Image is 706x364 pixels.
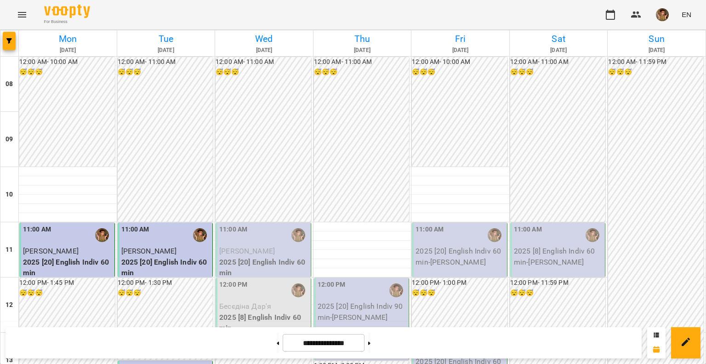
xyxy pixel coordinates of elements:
[412,288,507,298] h6: 😴😴😴
[609,32,704,46] h6: Sun
[488,228,501,242] img: Горошинська Олександра (а)
[314,57,410,67] h6: 12:00 AM - 11:00 AM
[20,32,115,46] h6: Mon
[514,246,604,267] p: 2025 [8] English Indiv 60 min - [PERSON_NAME]
[6,245,13,255] h6: 11
[291,228,305,242] img: Горошинська Олександра (а)
[412,57,507,67] h6: 12:00 AM - 10:00 AM
[118,288,213,298] h6: 😴😴😴
[389,283,403,297] img: Горошинська Олександра (а)
[20,46,115,55] h6: [DATE]
[656,8,669,21] img: 166010c4e833d35833869840c76da126.jpeg
[11,4,33,26] button: Menu
[315,46,410,55] h6: [DATE]
[121,247,177,255] span: [PERSON_NAME]
[318,301,407,323] p: 2025 [20] English Indiv 90 min - [PERSON_NAME]
[609,46,704,55] h6: [DATE]
[216,57,311,67] h6: 12:00 AM - 11:00 AM
[19,67,115,77] h6: 😴😴😴
[416,225,444,235] label: 11:00 AM
[121,257,211,278] p: 2025 [20] English Indiv 60 min
[291,283,305,297] img: Горошинська Олександра (а)
[678,6,695,23] button: EN
[510,57,606,67] h6: 12:00 AM - 11:00 AM
[315,32,410,46] h6: Thu
[6,134,13,144] h6: 09
[510,67,606,77] h6: 😴😴😴
[19,288,115,298] h6: 😴😴😴
[216,67,311,77] h6: 😴😴😴
[23,257,113,278] p: 2025 [20] English Indiv 60 min
[412,278,507,288] h6: 12:00 PM - 1:00 PM
[413,32,508,46] h6: Fri
[314,67,410,77] h6: 😴😴😴
[608,57,704,67] h6: 12:00 AM - 11:59 PM
[219,302,271,311] span: Бесєдіна Дар'я
[514,225,542,235] label: 11:00 AM
[510,278,606,288] h6: 12:00 PM - 11:59 PM
[608,67,704,77] h6: 😴😴😴
[219,312,309,334] p: 2025 [8] English Indiv 60 min
[413,46,508,55] h6: [DATE]
[44,5,90,18] img: Voopty Logo
[511,46,606,55] h6: [DATE]
[6,79,13,89] h6: 08
[23,225,51,235] label: 11:00 AM
[216,32,312,46] h6: Wed
[219,280,247,290] label: 12:00 PM
[216,46,312,55] h6: [DATE]
[19,278,115,288] h6: 12:00 PM - 1:45 PM
[193,228,207,242] img: Горошинська Олександра (а)
[318,280,346,290] label: 12:00 PM
[219,257,309,278] p: 2025 [20] English Indiv 60 min
[586,228,599,242] img: Горошинська Олександра (а)
[119,32,214,46] h6: Tue
[219,225,247,235] label: 11:00 AM
[118,67,213,77] h6: 😴😴😴
[95,228,109,242] img: Горошинська Олександра (а)
[510,288,606,298] h6: 😴😴😴
[121,225,149,235] label: 11:00 AM
[118,278,213,288] h6: 12:00 PM - 1:30 PM
[44,19,90,25] span: For Business
[219,247,275,255] span: [PERSON_NAME]
[19,57,115,67] h6: 12:00 AM - 10:00 AM
[119,46,214,55] h6: [DATE]
[511,32,606,46] h6: Sat
[412,67,507,77] h6: 😴😴😴
[6,190,13,200] h6: 10
[682,10,691,19] span: EN
[416,246,505,267] p: 2025 [20] English Indiv 60 min - [PERSON_NAME]
[23,247,79,255] span: [PERSON_NAME]
[118,57,213,67] h6: 12:00 AM - 11:00 AM
[6,300,13,310] h6: 12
